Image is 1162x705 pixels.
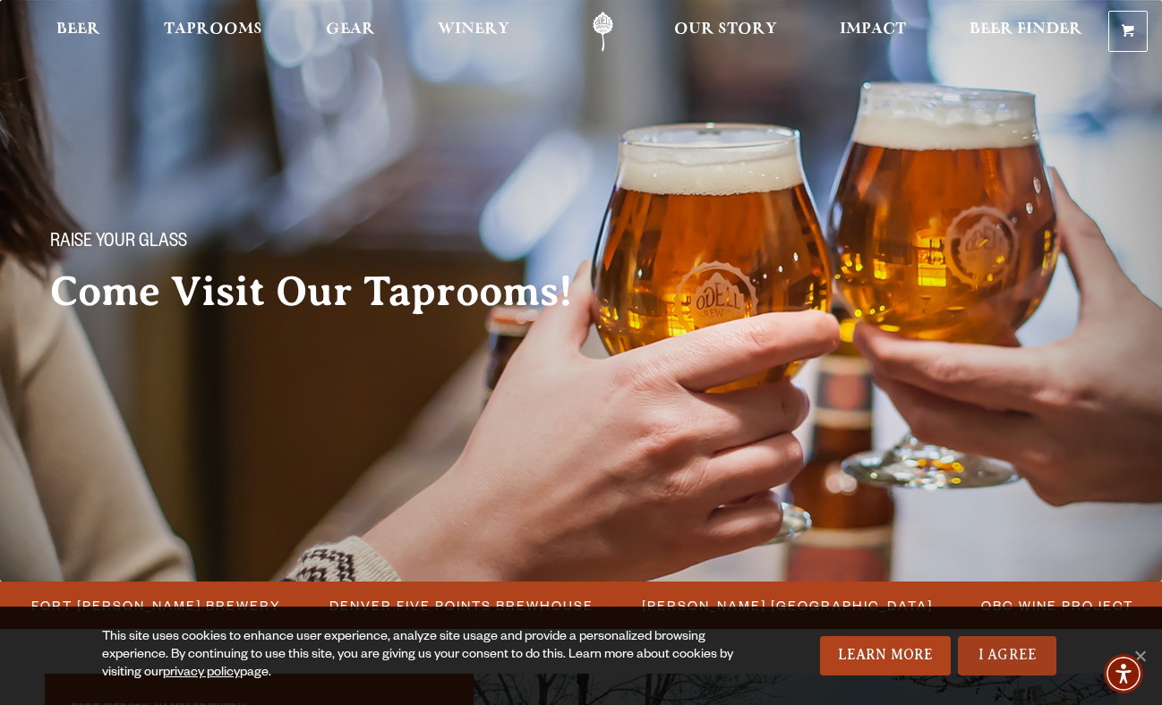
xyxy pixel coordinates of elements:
a: Our Story [662,12,789,52]
span: OBC Wine Project [981,592,1133,618]
a: Denver Five Points Brewhouse [319,592,602,618]
div: Accessibility Menu [1104,654,1143,693]
span: Raise your glass [50,232,187,255]
span: [PERSON_NAME] [GEOGRAPHIC_DATA] [642,592,933,618]
span: Impact [840,22,906,37]
div: This site uses cookies to enhance user experience, analyze site usage and provide a personalized ... [102,629,746,683]
a: Winery [426,12,521,52]
a: Learn More [820,636,952,675]
a: Fort [PERSON_NAME] Brewery [21,592,290,618]
span: Fort [PERSON_NAME] Brewery [31,592,281,618]
a: Gear [314,12,387,52]
a: OBC Wine Project [970,592,1142,618]
h2: Come Visit Our Taprooms! [50,269,609,314]
a: I Agree [958,636,1056,675]
span: Winery [438,22,509,37]
span: Gear [326,22,375,37]
a: privacy policy [163,667,240,681]
span: Denver Five Points Brewhouse [329,592,594,618]
a: Taprooms [152,12,274,52]
span: Beer Finder [970,22,1082,37]
a: Beer Finder [958,12,1094,52]
span: Taprooms [164,22,262,37]
span: Our Story [674,22,777,37]
a: Impact [828,12,918,52]
a: Odell Home [569,12,637,52]
a: [PERSON_NAME] [GEOGRAPHIC_DATA] [631,592,942,618]
a: Beer [45,12,112,52]
span: Beer [56,22,100,37]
